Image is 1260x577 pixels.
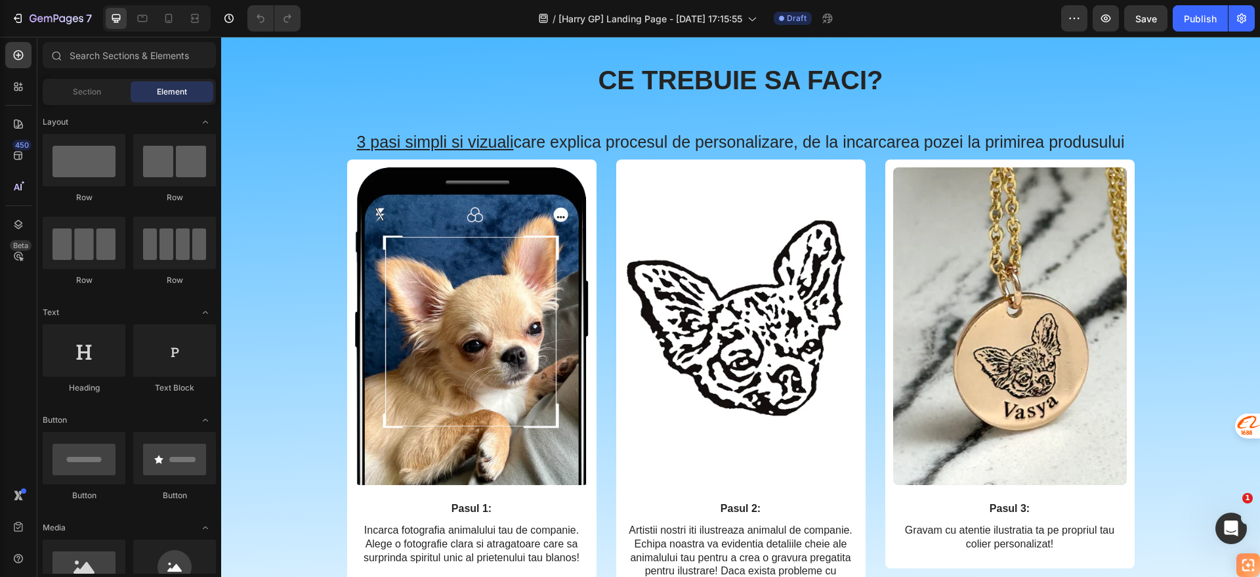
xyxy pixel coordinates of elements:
div: Publish [1184,12,1217,26]
div: Button [133,490,216,502]
span: Text [43,307,59,318]
iframe: Design area [221,37,1260,577]
div: Row [43,192,125,203]
img: website_grey.svg [21,34,31,45]
span: Toggle open [195,517,216,538]
p: Pasul 3: [673,465,904,479]
div: Domain: [DOMAIN_NAME] [34,34,144,45]
span: Draft [787,12,807,24]
div: Row [133,274,216,286]
div: Button [43,490,125,502]
span: Save [1135,13,1157,24]
input: Search Sections & Elements [43,42,216,68]
div: v 4.0.25 [37,21,64,32]
button: Publish [1173,5,1228,32]
button: Save [1124,5,1167,32]
div: Beta [10,240,31,251]
span: 1 [1242,493,1253,503]
div: Row [133,192,216,203]
p: Pasul 2: [404,465,635,479]
p: Gravam cu atentie ilustratia ta pe propriul tau colier personalizat! [673,487,904,515]
span: Element [157,86,187,98]
div: Text Block [133,382,216,394]
img: logo_orange.svg [21,21,31,32]
iframe: Intercom live chat [1215,513,1247,544]
div: 450 [12,140,31,150]
p: 7 [86,11,92,26]
span: Layout [43,116,68,128]
button: 7 [5,5,98,32]
div: Row [43,274,125,286]
span: / [553,12,556,26]
span: Section [73,86,101,98]
img: tab_domain_overview_orange.svg [35,76,46,87]
span: [Harry GP] Landing Page - [DATE] 17:15:55 [558,12,742,26]
div: Heading [43,382,125,394]
img: tab_keywords_by_traffic_grey.svg [131,76,141,87]
span: Toggle open [195,302,216,323]
span: Toggle open [195,410,216,431]
div: Domain Overview [50,77,117,86]
img: gempages_572383915088544992-2a9fad21-62cb-422c-aad5-1e2d8dda4e54.png [672,131,906,449]
div: Undo/Redo [247,5,301,32]
span: Toggle open [195,112,216,133]
img: gempages_572383915088544992-489f8865-7261-4637-9c01-be7418fc306d.png [403,131,637,449]
span: Media [43,522,66,534]
p: Artistii nostri iti ilustreaza animalul de companie. Echipa noastra va evidentia detaliile cheie ... [404,487,635,569]
div: Keywords by Traffic [145,77,221,86]
span: Button [43,414,67,426]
